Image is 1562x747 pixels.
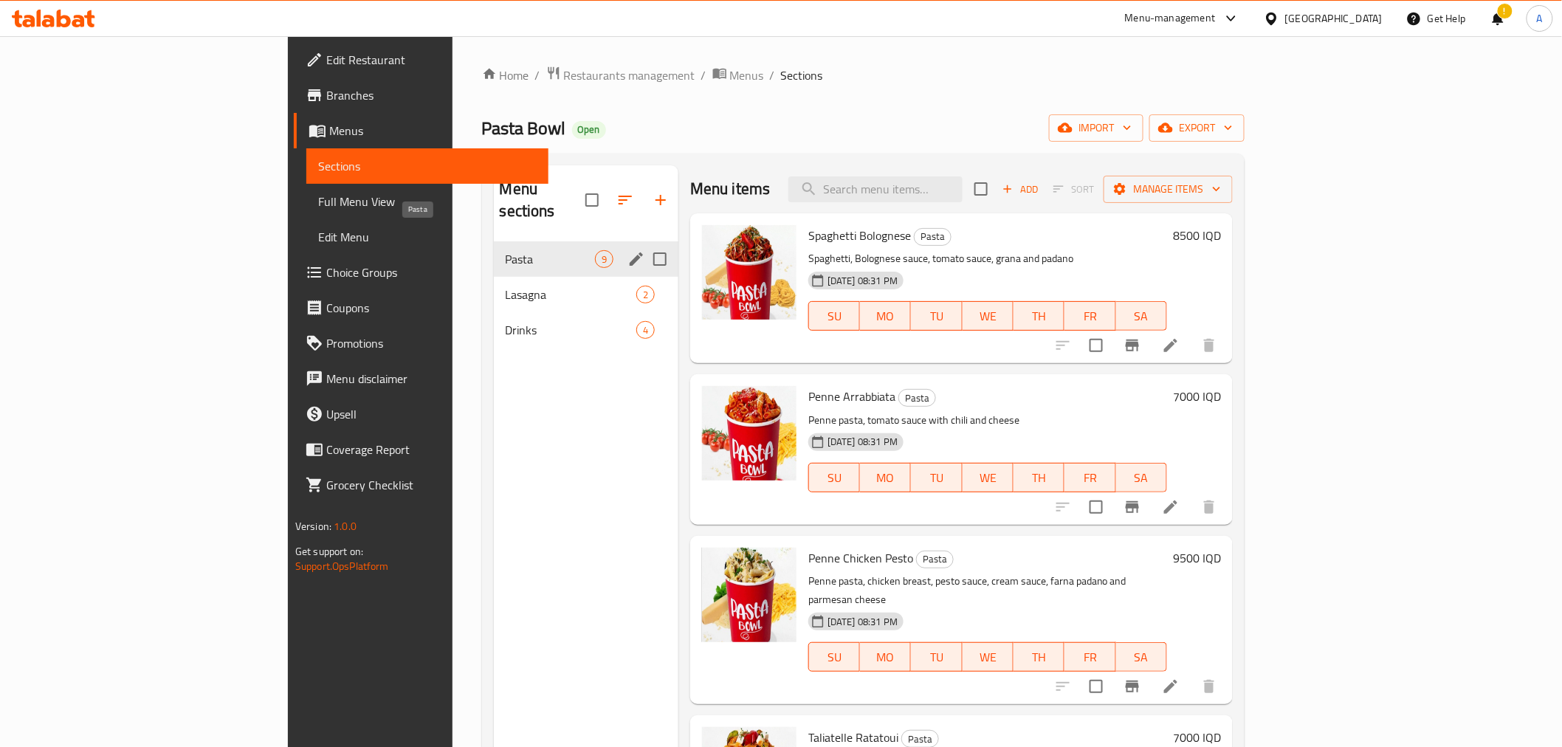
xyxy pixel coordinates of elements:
[916,551,954,568] div: Pasta
[326,405,537,423] span: Upsell
[1161,119,1233,137] span: export
[306,184,548,219] a: Full Menu View
[1019,647,1059,668] span: TH
[326,441,537,458] span: Coverage Report
[1064,301,1115,331] button: FR
[564,66,695,84] span: Restaurants management
[860,642,911,672] button: MO
[546,66,695,85] a: Restaurants management
[494,312,678,348] div: Drinks4
[898,389,936,407] div: Pasta
[911,642,962,672] button: TU
[917,647,956,668] span: TU
[326,51,537,69] span: Edit Restaurant
[636,286,655,303] div: items
[306,219,548,255] a: Edit Menu
[596,252,613,266] span: 9
[808,463,860,492] button: SU
[899,390,935,407] span: Pasta
[963,463,1014,492] button: WE
[506,321,636,339] span: Drinks
[1115,328,1150,363] button: Branch-specific-item
[506,286,636,303] div: Lasagna
[730,66,764,84] span: Menus
[294,255,548,290] a: Choice Groups
[866,306,905,327] span: MO
[1070,647,1109,668] span: FR
[770,66,775,84] li: /
[318,157,537,175] span: Sections
[295,517,331,536] span: Version:
[866,647,905,668] span: MO
[701,66,706,84] li: /
[1173,386,1221,407] h6: 7000 IQD
[608,182,643,218] span: Sort sections
[1081,330,1112,361] span: Select to update
[914,228,952,246] div: Pasta
[326,264,537,281] span: Choice Groups
[329,122,537,140] span: Menus
[808,249,1167,268] p: Spaghetti, Bolognese sauce, tomato sauce, grana and padano
[1019,306,1059,327] span: TH
[917,551,953,568] span: Pasta
[788,176,963,202] input: search
[1061,119,1132,137] span: import
[808,224,911,247] span: Spaghetti Bolognese
[1116,642,1167,672] button: SA
[1122,647,1161,668] span: SA
[1162,498,1180,516] a: Edit menu item
[808,547,913,569] span: Penne Chicken Pesto
[997,178,1044,201] span: Add item
[702,548,797,642] img: Penne Chicken Pesto
[712,66,764,85] a: Menus
[637,288,654,302] span: 2
[1115,669,1150,704] button: Branch-specific-item
[1116,301,1167,331] button: SA
[326,476,537,494] span: Grocery Checklist
[637,323,654,337] span: 4
[1173,225,1221,246] h6: 8500 IQD
[815,467,854,489] span: SU
[643,182,678,218] button: Add section
[1014,463,1064,492] button: TH
[326,334,537,352] span: Promotions
[294,467,548,503] a: Grocery Checklist
[306,148,548,184] a: Sections
[963,642,1014,672] button: WE
[295,542,363,561] span: Get support on:
[690,178,771,200] h2: Menu items
[860,301,911,331] button: MO
[1285,10,1383,27] div: [GEOGRAPHIC_DATA]
[917,467,956,489] span: TU
[1191,489,1227,525] button: delete
[1125,10,1216,27] div: Menu-management
[595,250,613,268] div: items
[808,301,860,331] button: SU
[1044,178,1104,201] span: Select section first
[968,306,1008,327] span: WE
[294,42,548,78] a: Edit Restaurant
[1162,678,1180,695] a: Edit menu item
[1064,463,1115,492] button: FR
[1149,114,1245,142] button: export
[822,615,904,629] span: [DATE] 08:31 PM
[911,301,962,331] button: TU
[968,467,1008,489] span: WE
[572,121,606,139] div: Open
[1191,328,1227,363] button: delete
[1081,492,1112,523] span: Select to update
[294,113,548,148] a: Menus
[494,235,678,354] nav: Menu sections
[1191,669,1227,704] button: delete
[1081,671,1112,702] span: Select to update
[1070,306,1109,327] span: FR
[482,111,566,145] span: Pasta Bowl
[702,386,797,481] img: Penne Arrabbiata
[822,274,904,288] span: [DATE] 08:31 PM
[625,248,647,270] button: edit
[963,301,1014,331] button: WE
[968,647,1008,668] span: WE
[1014,642,1064,672] button: TH
[815,306,854,327] span: SU
[294,432,548,467] a: Coverage Report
